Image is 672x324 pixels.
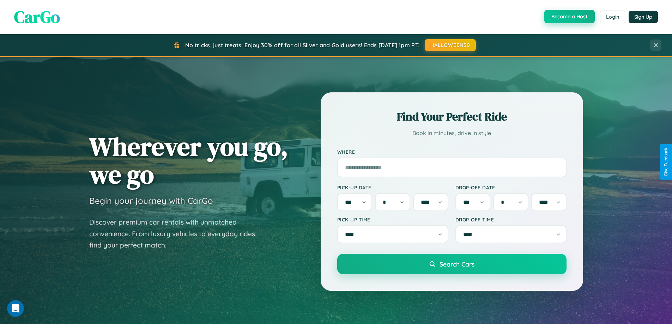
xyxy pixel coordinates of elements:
iframe: Intercom live chat [7,300,24,317]
button: Login [600,11,625,23]
h2: Find Your Perfect Ride [337,109,567,124]
p: Book in minutes, drive in style [337,128,567,138]
span: No tricks, just treats! Enjoy 30% off for all Silver and Gold users! Ends [DATE] 1pm PT. [185,42,419,49]
p: Discover premium car rentals with unmatched convenience. From luxury vehicles to everyday rides, ... [89,216,266,251]
span: Search Cars [440,260,474,268]
label: Where [337,149,567,155]
span: CarGo [14,5,60,29]
h1: Wherever you go, we go [89,133,288,188]
label: Drop-off Time [455,216,567,222]
button: HALLOWEEN30 [425,39,476,51]
label: Drop-off Date [455,184,567,190]
button: Sign Up [629,11,658,23]
label: Pick-up Time [337,216,448,222]
div: Give Feedback [664,148,668,176]
button: Search Cars [337,254,567,274]
label: Pick-up Date [337,184,448,190]
button: Become a Host [544,10,595,23]
h3: Begin your journey with CarGo [89,195,213,206]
